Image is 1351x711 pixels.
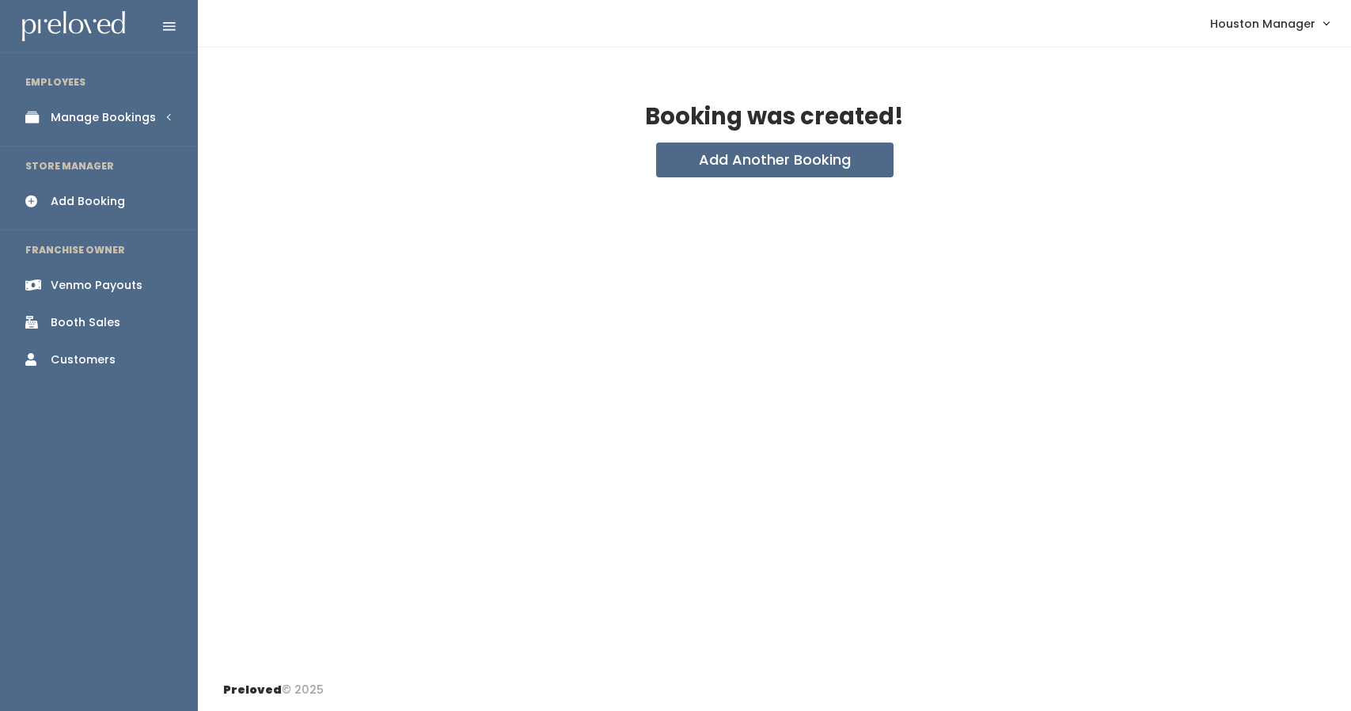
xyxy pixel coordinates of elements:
div: © 2025 [223,669,324,698]
button: Add Another Booking [656,143,894,177]
img: preloved logo [22,11,125,42]
div: Venmo Payouts [51,277,142,294]
a: Houston Manager [1194,6,1345,40]
div: Add Booking [51,193,125,210]
div: Customers [51,352,116,368]
h2: Booking was created! [645,105,904,130]
span: Houston Manager [1210,15,1315,32]
span: Preloved [223,682,282,698]
div: Booth Sales [51,314,120,331]
div: Manage Bookings [51,109,156,126]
